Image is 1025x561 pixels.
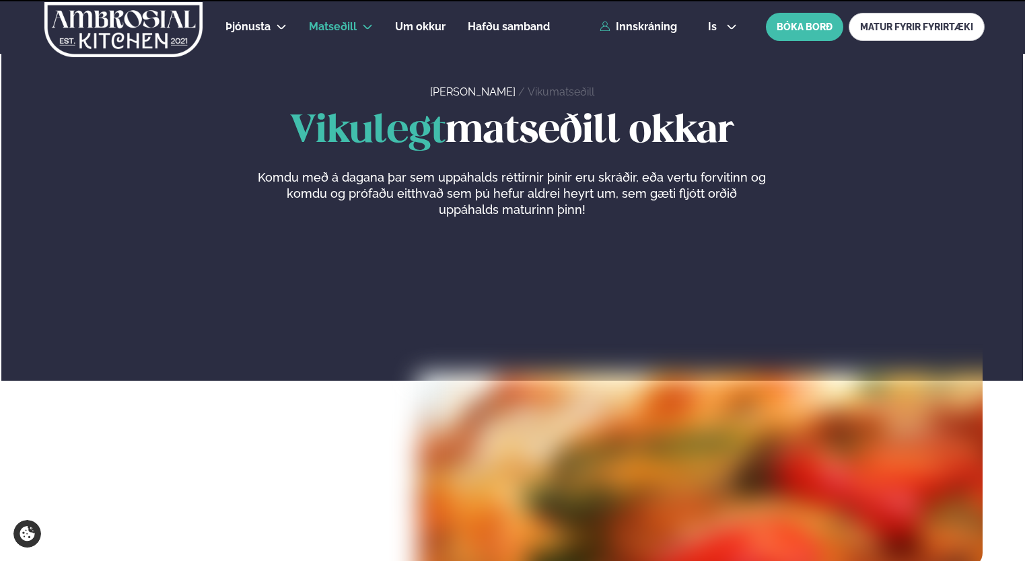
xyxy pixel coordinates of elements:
a: Hafðu samband [468,19,550,35]
a: Þjónusta [225,19,271,35]
a: Um okkur [395,19,446,35]
button: BÓKA BORÐ [766,13,843,41]
h1: matseðill okkar [42,110,983,153]
img: logo [43,2,204,57]
p: Komdu með á dagana þar sem uppáhalds réttirnir þínir eru skráðir, eða vertu forvitinn og komdu og... [258,170,767,218]
span: / [518,85,528,98]
button: is [697,22,748,32]
a: Matseðill [309,19,357,35]
a: MATUR FYRIR FYRIRTÆKI [849,13,985,41]
a: [PERSON_NAME] [430,85,516,98]
span: Hafðu samband [468,20,550,33]
span: Þjónusta [225,20,271,33]
a: Innskráning [600,21,677,33]
span: is [708,22,721,32]
span: Um okkur [395,20,446,33]
span: Matseðill [309,20,357,33]
a: Cookie settings [13,520,41,548]
a: Vikumatseðill [528,85,594,98]
span: Vikulegt [290,113,446,150]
